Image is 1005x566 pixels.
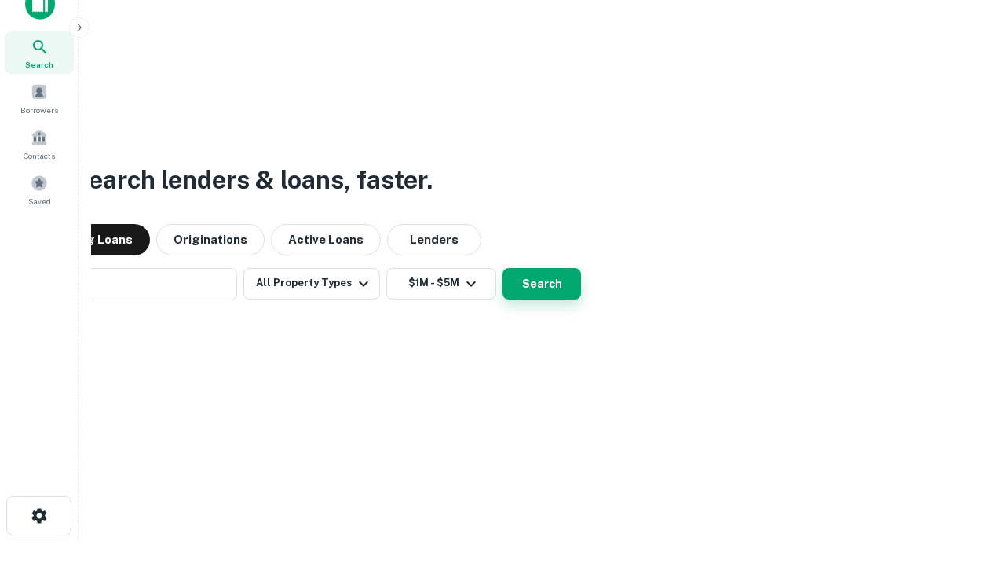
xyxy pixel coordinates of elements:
[5,123,74,165] a: Contacts
[25,58,53,71] span: Search
[5,168,74,211] a: Saved
[20,104,58,116] span: Borrowers
[502,268,581,300] button: Search
[5,77,74,119] a: Borrowers
[386,268,496,300] button: $1M - $5M
[156,224,265,255] button: Originations
[71,161,433,199] h3: Search lenders & loans, faster.
[28,195,51,208] span: Saved
[926,440,1005,516] iframe: Chat Widget
[5,31,74,74] a: Search
[271,224,381,255] button: Active Loans
[243,268,380,300] button: All Property Types
[24,149,55,162] span: Contacts
[387,224,481,255] button: Lenders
